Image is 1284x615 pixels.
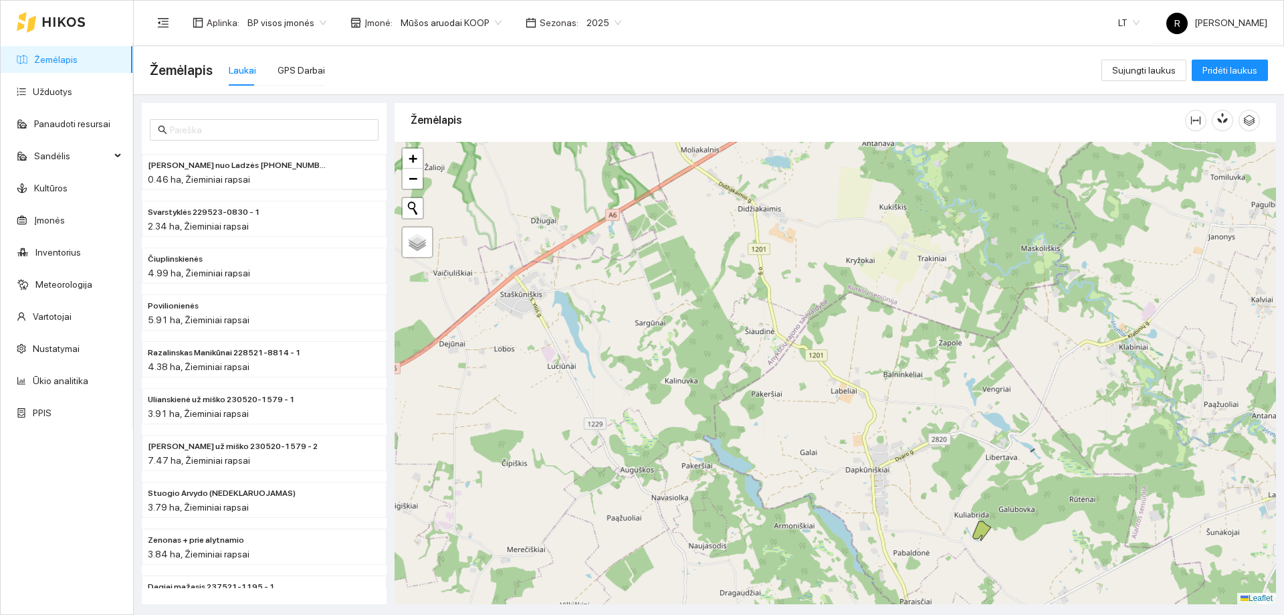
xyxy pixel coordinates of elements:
span: 4.38 ha, Žieminiai rapsai [148,361,249,372]
span: Mūšos aruodai KOOP [401,13,502,33]
a: Sujungti laukus [1101,65,1186,76]
span: Sandėlis [34,143,110,169]
span: Sezonas : [540,15,578,30]
button: column-width [1185,110,1206,131]
a: Vartotojai [33,311,72,322]
span: 7.47 ha, Žieminiai rapsai [148,455,250,466]
span: 3.91 ha, Žieminiai rapsai [148,408,249,419]
span: Ulianskienė už miško 230520-1579 - 1 [148,393,295,406]
a: Nustatymai [33,343,80,354]
div: GPS Darbai [278,63,325,78]
span: Zenonas + prie alytnamio [148,534,244,547]
span: Svarstyklės 229523-0830 - 1 [148,206,260,219]
span: Razalinskas Manikūnai 228521-8814 - 1 [148,347,301,359]
input: Paieška [170,122,370,137]
span: layout [193,17,203,28]
button: Pridėti laukus [1192,60,1268,81]
button: menu-fold [150,9,177,36]
span: menu-fold [157,17,169,29]
span: Nakvosienė už miško 230520-1579 - 2 [148,440,318,453]
span: column-width [1186,115,1206,126]
span: BP visos įmonės [247,13,326,33]
span: R [1174,13,1180,34]
a: Inventorius [35,247,81,258]
span: Įmonė : [364,15,393,30]
span: 3.79 ha, Žieminiai rapsai [148,502,249,513]
div: Žemėlapis [411,101,1185,139]
span: + [409,150,417,167]
a: Leaflet [1241,594,1273,603]
span: 5.91 ha, Žieminiai rapsai [148,315,249,325]
div: Laukai [229,63,256,78]
span: Čiuplinskienės [148,253,203,266]
a: Ūkio analitika [33,375,88,386]
span: − [409,170,417,187]
span: Žemėlapis [150,60,213,81]
a: Pridėti laukus [1192,65,1268,76]
span: Pridėti laukus [1202,63,1257,78]
span: 3.84 ha, Žieminiai rapsai [148,549,249,559]
span: 2.34 ha, Žieminiai rapsai [148,221,249,232]
span: Dagiai mažasis 237521-1195 - 1 [148,581,275,594]
span: [PERSON_NAME] [1166,17,1267,28]
span: 2025 [586,13,621,33]
span: Povilionienės [148,300,199,313]
button: Sujungti laukus [1101,60,1186,81]
a: Kultūros [34,183,68,193]
span: 0.46 ha, Žieminiai rapsai [148,174,250,185]
a: Užduotys [33,86,72,97]
span: calendar [526,17,536,28]
button: Initiate a new search [403,198,423,218]
span: search [158,125,167,135]
span: shop [350,17,361,28]
span: Paškevičiaus Felikso nuo Ladzės (2) 229525-2470 - 2 [148,159,327,172]
span: Aplinka : [207,15,239,30]
a: Layers [403,228,432,257]
a: Meteorologija [35,279,92,290]
span: 4.99 ha, Žieminiai rapsai [148,268,250,278]
a: Įmonės [34,215,65,226]
a: Žemėlapis [34,54,78,65]
a: PPIS [33,408,51,418]
span: LT [1118,13,1140,33]
span: Stuogio Arvydo (NEDEKLARUOJAMAS) [148,487,296,500]
a: Zoom out [403,169,423,189]
span: Sujungti laukus [1112,63,1176,78]
a: Panaudoti resursai [34,118,110,129]
a: Zoom in [403,149,423,169]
